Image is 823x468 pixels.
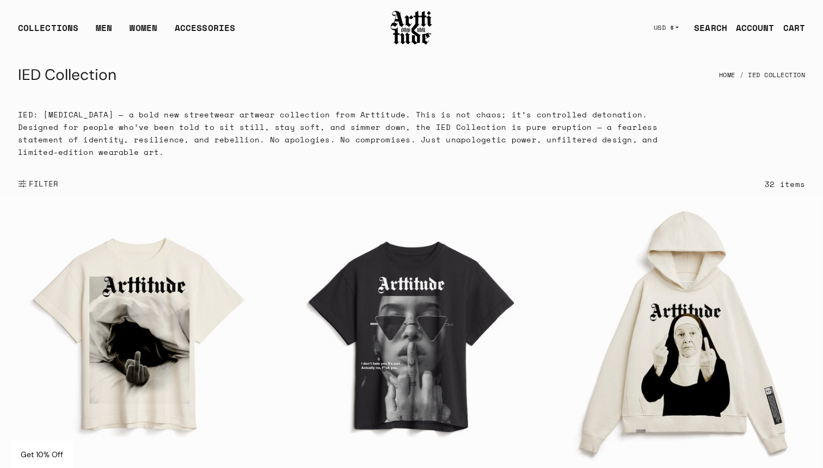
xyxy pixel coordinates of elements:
[18,108,680,158] p: IED: [MEDICAL_DATA] — a bold new streetwear artwear collection from Arttitude. This is not chaos;...
[96,21,112,43] a: MEN
[685,17,727,39] a: SEARCH
[765,178,805,190] div: 32 items
[719,63,735,87] a: Home
[775,17,805,39] a: Open cart
[18,62,116,88] h1: IED Collection
[9,21,244,43] ul: Main navigation
[735,63,806,87] li: IED Collection
[654,23,674,32] span: USD $
[175,21,235,43] div: ACCESSORIES
[727,17,775,39] a: ACCOUNT
[18,21,78,43] div: COLLECTIONS
[390,9,433,46] img: Arttitude
[647,16,686,40] button: USD $
[21,450,63,459] span: Get 10% Off
[783,21,805,34] div: CART
[18,172,59,196] button: Show filters
[130,21,157,43] a: WOMEN
[11,441,73,468] div: Get 10% Off
[27,178,59,189] span: FILTER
